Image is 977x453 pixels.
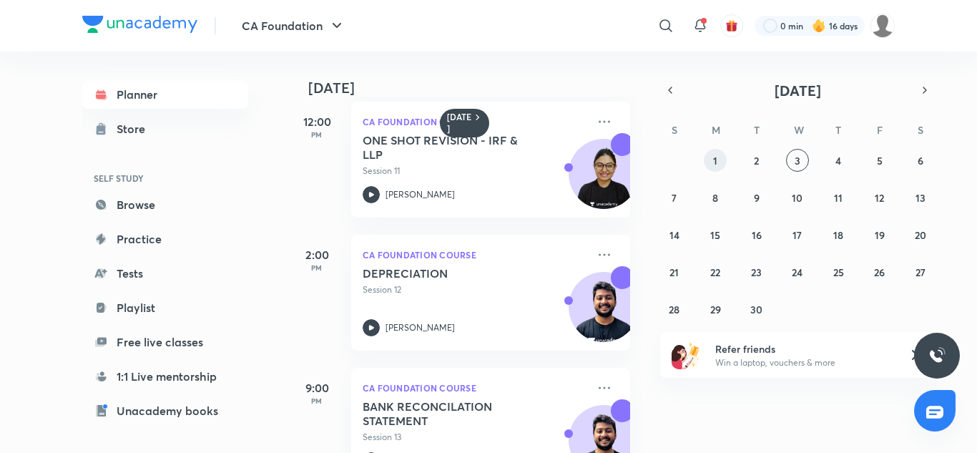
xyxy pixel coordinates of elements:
[833,266,844,279] abbr: September 25, 2025
[363,165,587,177] p: Session 11
[233,11,354,40] button: CA Foundation
[750,303,762,316] abbr: September 30, 2025
[834,191,843,205] abbr: September 11, 2025
[835,123,841,137] abbr: Thursday
[875,228,885,242] abbr: September 19, 2025
[82,115,248,143] a: Store
[909,186,932,209] button: September 13, 2025
[680,80,915,100] button: [DATE]
[363,283,587,296] p: Session 12
[363,113,587,130] p: CA Foundation Course
[288,246,345,263] h5: 2:00
[915,191,926,205] abbr: September 13, 2025
[308,79,644,97] h4: [DATE]
[752,228,762,242] abbr: September 16, 2025
[288,379,345,396] h5: 9:00
[745,260,768,283] button: September 23, 2025
[918,154,923,167] abbr: September 6, 2025
[363,246,587,263] p: CA Foundation Course
[386,321,455,334] p: [PERSON_NAME]
[82,362,248,391] a: 1:1 Live mentorship
[82,396,248,425] a: Unacademy books
[827,223,850,246] button: September 18, 2025
[915,266,926,279] abbr: September 27, 2025
[663,260,686,283] button: September 21, 2025
[710,228,720,242] abbr: September 15, 2025
[792,191,802,205] abbr: September 10, 2025
[82,225,248,253] a: Practice
[868,149,891,172] button: September 5, 2025
[909,223,932,246] button: September 20, 2025
[918,123,923,137] abbr: Saturday
[288,396,345,405] p: PM
[288,130,345,139] p: PM
[715,356,891,369] p: Win a laptop, vouchers & more
[827,149,850,172] button: September 4, 2025
[363,266,541,281] h5: DEPRECIATION
[447,112,472,135] h6: [DATE]
[713,154,717,167] abbr: September 1, 2025
[669,228,679,242] abbr: September 14, 2025
[877,123,883,137] abbr: Friday
[786,223,809,246] button: September 17, 2025
[792,228,802,242] abbr: September 17, 2025
[792,266,802,279] abbr: September 24, 2025
[870,14,895,38] img: kashish kumari
[795,154,800,167] abbr: September 3, 2025
[745,149,768,172] button: September 2, 2025
[754,123,760,137] abbr: Tuesday
[704,260,727,283] button: September 22, 2025
[663,223,686,246] button: September 14, 2025
[877,154,883,167] abbr: September 5, 2025
[363,431,587,444] p: Session 13
[704,223,727,246] button: September 15, 2025
[835,154,841,167] abbr: September 4, 2025
[82,259,248,288] a: Tests
[704,298,727,321] button: September 29, 2025
[715,341,891,356] h6: Refer friends
[704,149,727,172] button: September 1, 2025
[672,191,677,205] abbr: September 7, 2025
[725,19,738,32] img: avatar
[745,186,768,209] button: September 9, 2025
[720,14,743,37] button: avatar
[672,341,700,369] img: referral
[786,260,809,283] button: September 24, 2025
[710,266,720,279] abbr: September 22, 2025
[672,123,677,137] abbr: Sunday
[569,147,638,215] img: Avatar
[288,113,345,130] h5: 12:00
[928,347,946,364] img: ttu
[754,154,759,167] abbr: September 2, 2025
[569,280,638,349] img: Avatar
[909,149,932,172] button: September 6, 2025
[868,223,891,246] button: September 19, 2025
[875,191,884,205] abbr: September 12, 2025
[82,80,248,109] a: Planner
[915,228,926,242] abbr: September 20, 2025
[745,298,768,321] button: September 30, 2025
[288,263,345,272] p: PM
[710,303,721,316] abbr: September 29, 2025
[874,266,885,279] abbr: September 26, 2025
[117,120,154,137] div: Store
[745,223,768,246] button: September 16, 2025
[754,191,760,205] abbr: September 9, 2025
[82,16,197,33] img: Company Logo
[812,19,826,33] img: streak
[82,190,248,219] a: Browse
[868,186,891,209] button: September 12, 2025
[363,379,587,396] p: CA Foundation Course
[712,191,718,205] abbr: September 8, 2025
[82,328,248,356] a: Free live classes
[669,303,679,316] abbr: September 28, 2025
[82,166,248,190] h6: SELF STUDY
[82,293,248,322] a: Playlist
[909,260,932,283] button: September 27, 2025
[786,149,809,172] button: September 3, 2025
[669,266,679,279] abbr: September 21, 2025
[827,186,850,209] button: September 11, 2025
[363,399,541,428] h5: BANK RECONCILATION STATEMENT
[663,298,686,321] button: September 28, 2025
[704,186,727,209] button: September 8, 2025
